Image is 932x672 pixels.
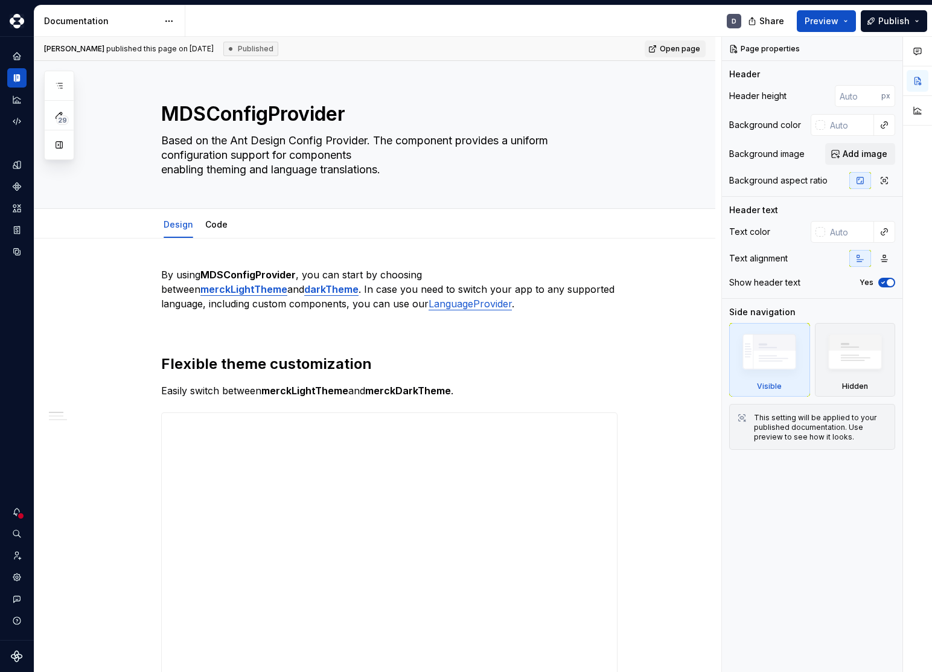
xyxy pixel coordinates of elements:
[729,252,788,264] div: Text alignment
[200,283,287,295] a: merckLightTheme
[754,413,887,442] div: This setting will be applied to your published documentation. Use preview to see how it looks.
[729,90,787,102] div: Header height
[11,650,23,662] svg: Supernova Logo
[44,44,104,53] span: [PERSON_NAME]
[645,40,706,57] a: Open page
[825,143,895,165] button: Add image
[860,278,873,287] label: Yes
[44,15,158,27] div: Documentation
[805,15,838,27] span: Preview
[365,385,451,397] strong: merckDarkTheme
[7,90,27,109] a: Analytics
[729,226,770,238] div: Text color
[843,148,887,160] span: Add image
[729,174,828,187] div: Background aspect ratio
[825,114,874,136] input: Auto
[7,546,27,565] a: Invite team
[7,46,27,66] a: Home
[729,204,778,216] div: Header text
[200,211,232,237] div: Code
[7,220,27,240] a: Storybook stories
[205,219,228,229] a: Code
[159,100,615,129] textarea: MDSConfigProvider
[660,44,700,54] span: Open page
[7,568,27,587] a: Settings
[797,10,856,32] button: Preview
[200,269,296,281] strong: MDSConfigProvider
[7,502,27,522] button: Notifications
[732,16,736,26] div: D
[7,242,27,261] a: Data sources
[757,382,782,391] div: Visible
[223,42,278,56] div: Published
[44,44,214,54] span: published this page on [DATE]
[878,15,910,27] span: Publish
[7,177,27,196] a: Components
[304,283,359,295] a: darkTheme
[7,112,27,131] a: Code automation
[7,199,27,218] a: Assets
[729,148,805,160] div: Background image
[161,267,618,311] p: By using , you can start by choosing between and . In case you need to switch your app to any sup...
[161,354,618,374] h2: Flexible theme customization
[159,211,198,237] div: Design
[729,68,760,80] div: Header
[159,131,615,179] textarea: Based on the Ant Design Config Provider. The component provides a uniform configuration support f...
[7,155,27,174] a: Design tokens
[161,383,618,398] p: Easily switch between and .
[842,382,868,391] div: Hidden
[10,14,24,28] img: 317a9594-9ec3-41ad-b59a-e557b98ff41d.png
[815,323,896,397] div: Hidden
[729,277,800,289] div: Show header text
[429,298,512,310] a: LanguageProvider
[7,524,27,543] button: Search ⌘K
[825,221,874,243] input: Auto
[729,323,810,397] div: Visible
[861,10,927,32] button: Publish
[881,91,890,101] p: px
[729,119,801,131] div: Background color
[759,15,784,27] span: Share
[261,385,348,397] strong: merckLightTheme
[835,85,881,107] input: Auto
[729,306,796,318] div: Side navigation
[164,219,193,229] a: Design
[56,115,69,125] span: 29
[742,10,792,32] button: Share
[7,68,27,88] a: Documentation
[7,589,27,609] button: Contact support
